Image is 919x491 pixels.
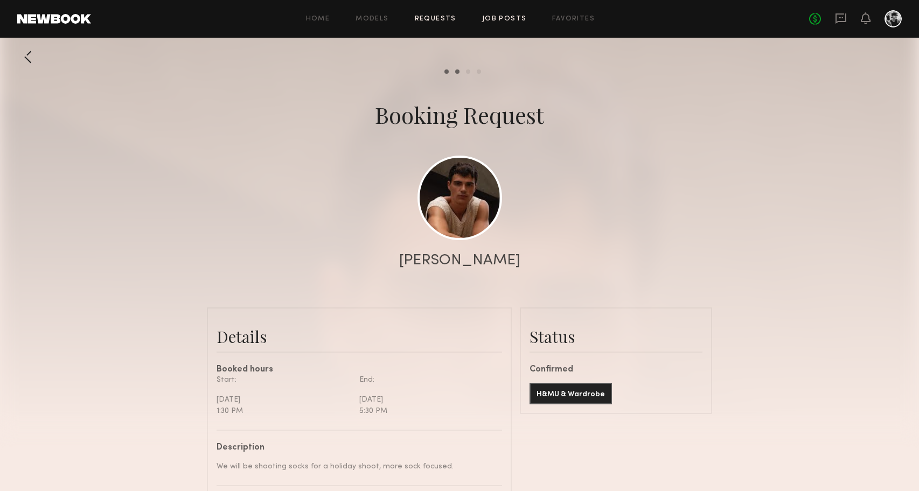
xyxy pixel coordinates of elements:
[399,253,520,268] div: [PERSON_NAME]
[217,374,351,385] div: Start:
[356,16,388,23] a: Models
[375,100,544,130] div: Booking Request
[482,16,527,23] a: Job Posts
[359,374,494,385] div: End:
[306,16,330,23] a: Home
[217,405,351,417] div: 1:30 PM
[359,405,494,417] div: 5:30 PM
[359,394,494,405] div: [DATE]
[217,366,502,374] div: Booked hours
[217,326,502,347] div: Details
[530,366,702,374] div: Confirmed
[217,461,494,472] div: We will be shooting socks for a holiday shoot, more sock focused.
[415,16,456,23] a: Requests
[530,383,612,404] button: H&MU & Wardrobe
[552,16,595,23] a: Favorites
[217,394,351,405] div: [DATE]
[217,444,494,452] div: Description
[530,326,702,347] div: Status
